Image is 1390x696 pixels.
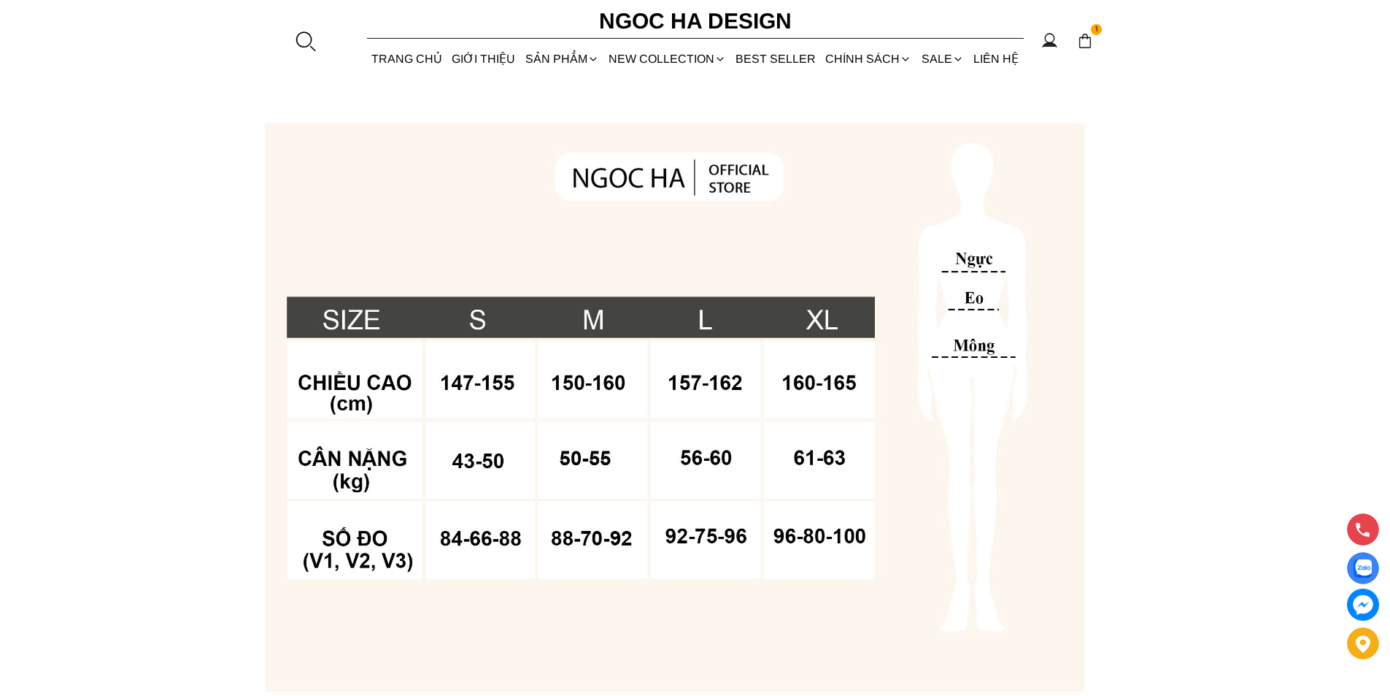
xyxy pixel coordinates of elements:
span: 1 [1091,24,1103,36]
a: NEW COLLECTION [603,39,730,78]
div: SẢN PHẨM [520,39,603,78]
a: LIÊN HỆ [968,39,1023,78]
div: Chính sách [821,39,916,78]
img: Display image [1354,559,1372,578]
a: messenger [1347,589,1379,621]
a: BEST SELLER [731,39,821,78]
a: Display image [1347,552,1379,584]
a: SALE [916,39,968,78]
a: Ngoc Ha Design [586,4,805,39]
a: GIỚI THIỆU [447,39,520,78]
img: img-CART-ICON-ksit0nf1 [1077,33,1093,49]
a: TRANG CHỦ [367,39,447,78]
